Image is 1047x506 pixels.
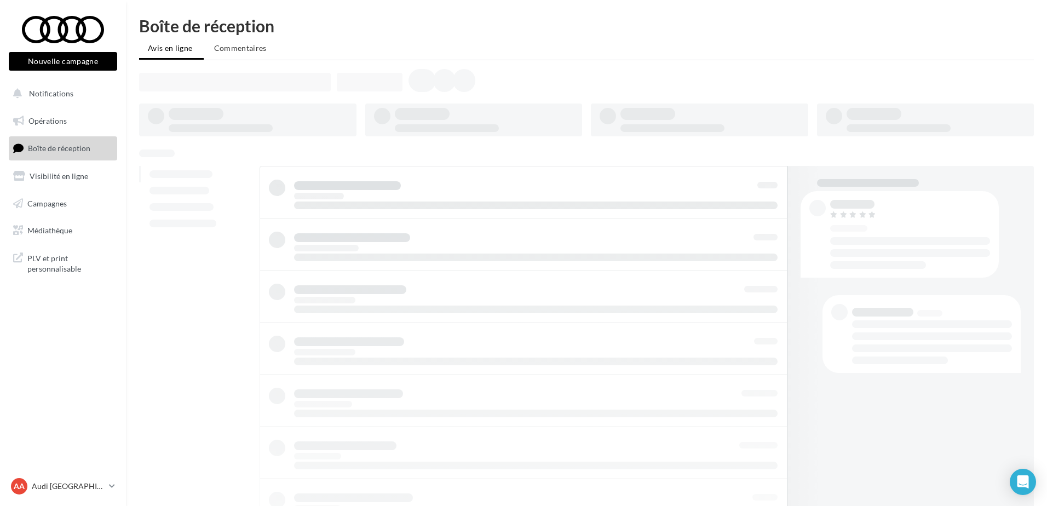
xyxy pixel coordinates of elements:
[7,219,119,242] a: Médiathèque
[7,136,119,160] a: Boîte de réception
[7,246,119,279] a: PLV et print personnalisable
[7,110,119,133] a: Opérations
[27,226,72,235] span: Médiathèque
[1010,469,1036,495] div: Open Intercom Messenger
[7,82,115,105] button: Notifications
[28,116,67,125] span: Opérations
[9,52,117,71] button: Nouvelle campagne
[14,481,25,492] span: AA
[7,192,119,215] a: Campagnes
[9,476,117,497] a: AA Audi [GEOGRAPHIC_DATA]
[7,165,119,188] a: Visibilité en ligne
[32,481,105,492] p: Audi [GEOGRAPHIC_DATA]
[29,89,73,98] span: Notifications
[27,251,113,274] span: PLV et print personnalisable
[30,171,88,181] span: Visibilité en ligne
[28,143,90,153] span: Boîte de réception
[27,198,67,208] span: Campagnes
[214,43,267,53] span: Commentaires
[139,18,1034,34] div: Boîte de réception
